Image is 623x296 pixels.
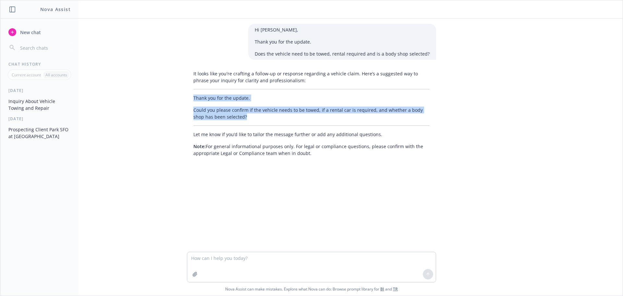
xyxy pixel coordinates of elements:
a: BI [380,286,384,292]
span: New chat [19,29,41,36]
a: TR [393,286,398,292]
button: Prospecting Client Park SFO at [GEOGRAPHIC_DATA] [6,124,73,142]
button: New chat [6,26,73,38]
div: [DATE] [1,88,78,93]
p: All accounts [45,72,67,78]
p: Thank you for the update. [255,38,430,45]
p: Could you please confirm if the vehicle needs to be towed, if a rental car is required, and wheth... [193,107,430,120]
p: Does the vehicle need to be towed, rental required and is a body shop selected? [255,50,430,57]
p: It looks like you're crafting a follow-up or response regarding a vehicle claim. Here’s a suggest... [193,70,430,84]
div: [DATE] [1,116,78,122]
input: Search chats [19,43,70,52]
h1: Nova Assist [40,6,71,13]
p: Thank you for the update. [193,95,430,101]
div: Chat History [1,61,78,67]
button: Inquiry About Vehicle Towing and Repair [6,96,73,113]
span: Note: [193,143,206,149]
p: Hi [PERSON_NAME], [255,26,430,33]
span: Nova Assist can make mistakes. Explore what Nova can do: Browse prompt library for and [3,282,620,296]
p: Let me know if you’d like to tailor the message further or add any additional questions. [193,131,430,138]
p: Current account [12,72,41,78]
p: For general informational purposes only. For legal or compliance questions, please confirm with t... [193,143,430,157]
